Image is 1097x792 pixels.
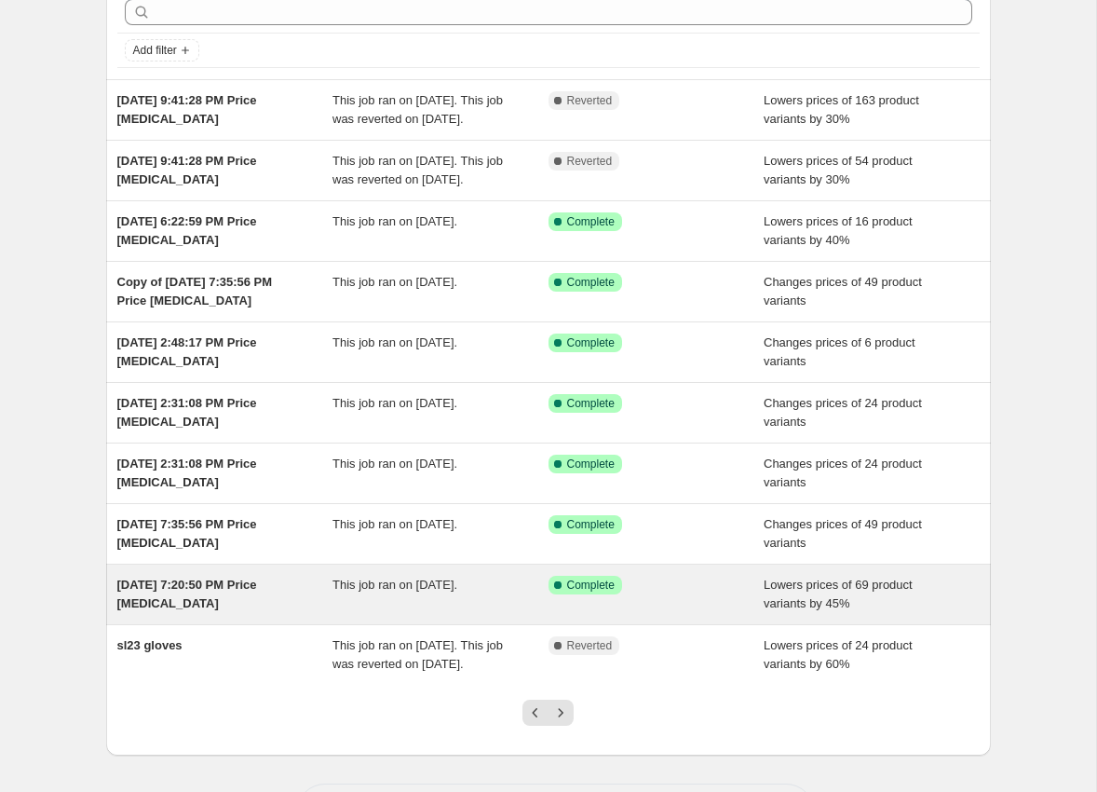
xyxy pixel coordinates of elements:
span: Copy of [DATE] 7:35:56 PM Price [MEDICAL_DATA] [117,275,273,307]
span: This job ran on [DATE]. [332,275,457,289]
span: This job ran on [DATE]. [332,517,457,531]
span: Add filter [133,43,177,58]
span: Complete [567,578,615,593]
span: Lowers prices of 163 product variants by 30% [764,93,919,126]
span: Changes prices of 49 product variants [764,517,922,550]
span: Lowers prices of 54 product variants by 30% [764,154,913,186]
span: Lowers prices of 16 product variants by 40% [764,214,913,247]
button: Add filter [125,39,199,61]
span: sl23 gloves [117,638,183,652]
span: This job ran on [DATE]. [332,396,457,410]
span: Complete [567,517,615,532]
nav: Pagination [522,700,574,726]
span: Changes prices of 49 product variants [764,275,922,307]
button: Previous [522,700,548,726]
span: Complete [567,396,615,411]
span: Complete [567,214,615,229]
span: [DATE] 2:31:08 PM Price [MEDICAL_DATA] [117,396,257,429]
span: This job ran on [DATE]. This job was reverted on [DATE]. [332,154,503,186]
span: This job ran on [DATE]. [332,578,457,592]
button: Next [548,700,574,726]
span: This job ran on [DATE]. This job was reverted on [DATE]. [332,638,503,671]
span: [DATE] 6:22:59 PM Price [MEDICAL_DATA] [117,214,257,247]
span: This job ran on [DATE]. [332,214,457,228]
span: [DATE] 2:48:17 PM Price [MEDICAL_DATA] [117,335,257,368]
span: Lowers prices of 24 product variants by 60% [764,638,913,671]
span: Reverted [567,638,613,653]
span: Changes prices of 24 product variants [764,396,922,429]
span: This job ran on [DATE]. [332,457,457,471]
span: [DATE] 7:35:56 PM Price [MEDICAL_DATA] [117,517,257,550]
span: Complete [567,275,615,290]
span: [DATE] 9:41:28 PM Price [MEDICAL_DATA] [117,154,257,186]
span: Reverted [567,154,613,169]
span: Reverted [567,93,613,108]
span: Changes prices of 24 product variants [764,457,922,489]
span: Changes prices of 6 product variants [764,335,915,368]
span: Complete [567,335,615,350]
span: This job ran on [DATE]. [332,335,457,349]
span: Complete [567,457,615,471]
span: [DATE] 9:41:28 PM Price [MEDICAL_DATA] [117,93,257,126]
span: Lowers prices of 69 product variants by 45% [764,578,913,610]
span: This job ran on [DATE]. This job was reverted on [DATE]. [332,93,503,126]
span: [DATE] 7:20:50 PM Price [MEDICAL_DATA] [117,578,257,610]
span: [DATE] 2:31:08 PM Price [MEDICAL_DATA] [117,457,257,489]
